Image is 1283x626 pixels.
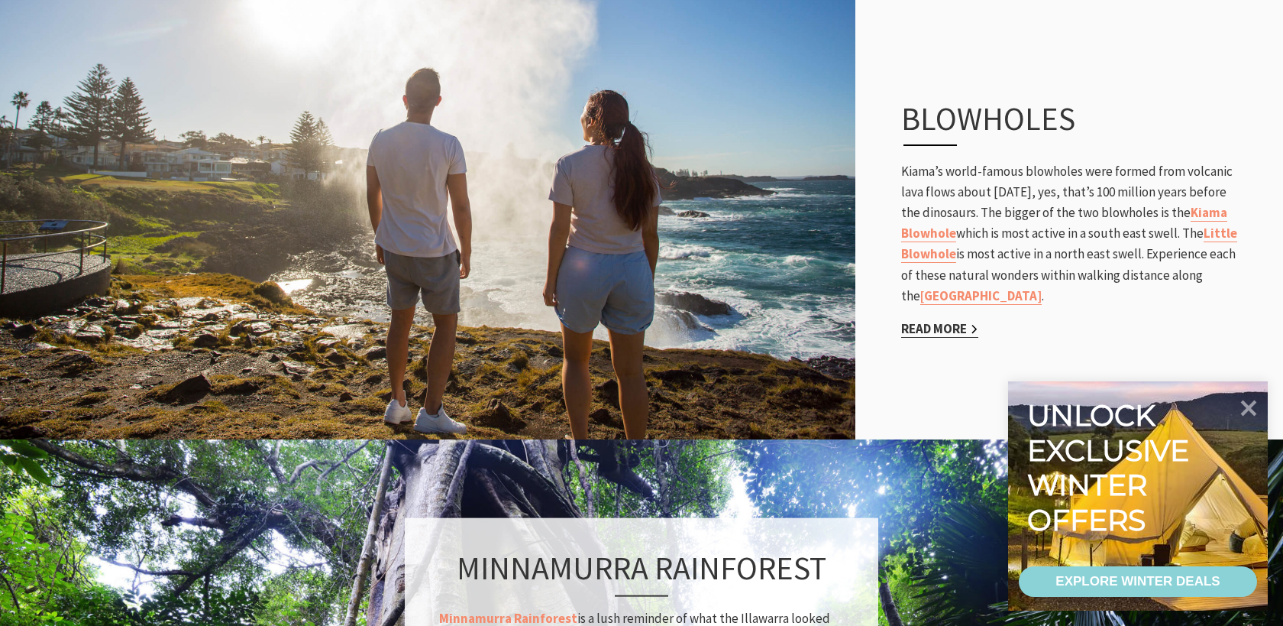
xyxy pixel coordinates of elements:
[920,287,1042,305] a: [GEOGRAPHIC_DATA]
[1027,398,1196,537] div: Unlock exclusive winter offers
[439,549,844,596] h3: Minnamurra Rainforest
[1019,566,1257,597] a: EXPLORE WINTER DEALS
[1055,566,1220,597] div: EXPLORE WINTER DEALS
[901,161,1237,307] p: Kiama’s world-famous blowholes were formed from volcanic lava flows about [DATE], yes, that’s 100...
[901,99,1204,145] h3: Blowholes
[901,320,978,338] a: Read More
